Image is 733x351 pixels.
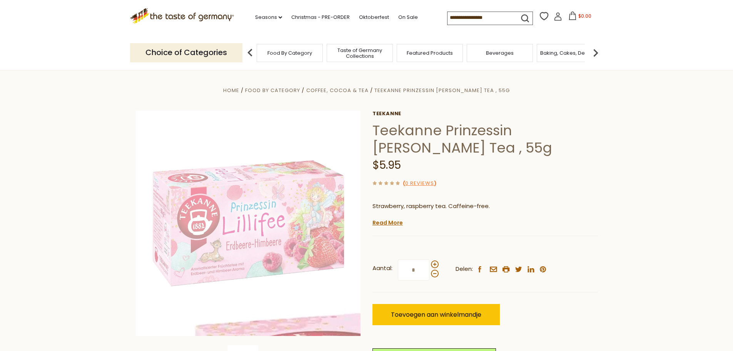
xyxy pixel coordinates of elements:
[136,111,361,336] img: Teekanne Prinzessin Lillifee
[245,87,300,94] a: Food By Category
[372,122,598,156] h1: Teekanne Prinzessin [PERSON_NAME] Tea , 55g
[372,158,401,173] span: $5.95
[391,310,481,319] span: Toevoegen aan winkelmandje
[564,12,596,23] button: $0.00
[329,47,391,59] a: Taste of Germany Collections
[588,45,603,60] img: next arrow
[486,50,514,56] a: Beverages
[291,13,350,22] a: Christmas - PRE-ORDER
[306,87,369,94] a: Coffee, Cocoa & Tea
[372,219,403,227] a: Read More
[255,13,282,22] a: Seasons
[372,111,598,117] a: Teekanne
[405,180,434,188] a: 0 Reviews
[398,13,418,22] a: On Sale
[359,13,389,22] a: Oktoberfest
[372,264,392,273] strong: Aantal:
[130,43,242,62] p: Choice of Categories
[242,45,258,60] img: previous arrow
[578,13,591,19] span: $0.00
[407,50,453,56] a: Featured Products
[372,304,500,325] button: Toevoegen aan winkelmandje
[267,50,312,56] a: Food By Category
[456,264,473,274] span: Delen:
[398,259,429,280] input: Aantal:
[403,180,436,187] span: ( )
[223,87,239,94] a: Home
[372,202,598,211] p: Strawberry, raspberry tea. Caffeine-free.
[374,87,510,94] a: Teekanne Prinzessin [PERSON_NAME] Tea , 55g
[540,50,600,56] a: Baking, Cakes, Desserts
